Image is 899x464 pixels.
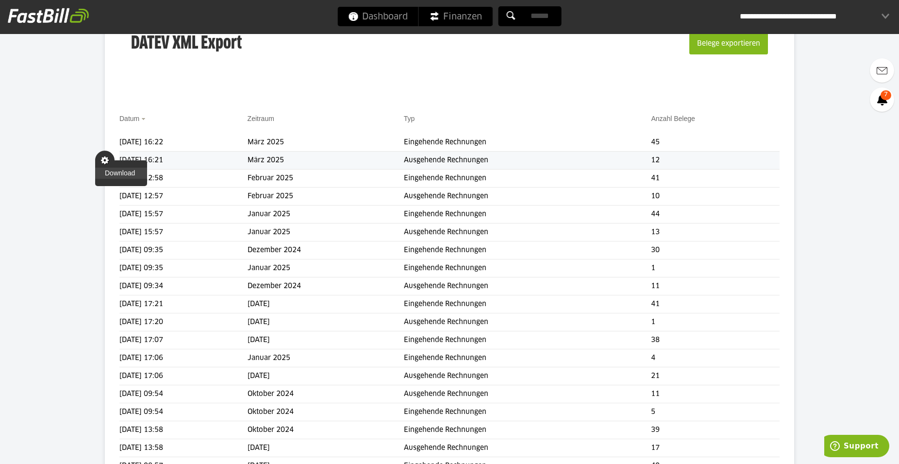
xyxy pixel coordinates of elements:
[248,349,404,367] td: Januar 2025
[404,170,651,188] td: Eingehende Rechnungen
[404,259,651,277] td: Eingehende Rechnungen
[248,331,404,349] td: [DATE]
[248,223,404,241] td: Januar 2025
[119,295,248,313] td: [DATE] 17:21
[651,152,779,170] td: 12
[119,421,248,439] td: [DATE] 13:58
[8,8,89,23] img: fastbill_logo_white.png
[119,188,248,206] td: [DATE] 12:57
[248,115,274,122] a: Zeitraum
[651,331,779,349] td: 38
[119,439,248,457] td: [DATE] 13:58
[404,241,651,259] td: Eingehende Rechnungen
[119,206,248,223] td: [DATE] 15:57
[119,367,248,385] td: [DATE] 17:06
[824,435,889,459] iframe: Öffnet ein Widget, in dem Sie weitere Informationen finden
[248,134,404,152] td: März 2025
[119,277,248,295] td: [DATE] 09:34
[119,349,248,367] td: [DATE] 17:06
[131,13,242,75] h3: DATEV XML Export
[248,295,404,313] td: [DATE]
[248,188,404,206] td: Februar 2025
[651,134,779,152] td: 45
[404,331,651,349] td: Eingehende Rechnungen
[651,313,779,331] td: 1
[248,170,404,188] td: Februar 2025
[349,7,408,26] span: Dashboard
[651,241,779,259] td: 30
[404,295,651,313] td: Eingehende Rechnungen
[651,115,695,122] a: Anzahl Belege
[651,223,779,241] td: 13
[404,439,651,457] td: Ausgehende Rechnungen
[651,277,779,295] td: 11
[119,241,248,259] td: [DATE] 09:35
[119,170,248,188] td: [DATE] 12:58
[404,206,651,223] td: Eingehende Rechnungen
[651,206,779,223] td: 44
[404,277,651,295] td: Ausgehende Rechnungen
[119,115,139,122] a: Datum
[651,385,779,403] td: 11
[404,367,651,385] td: Ausgehende Rechnungen
[404,188,651,206] td: Ausgehende Rechnungen
[338,7,418,26] a: Dashboard
[651,421,779,439] td: 39
[689,33,768,54] button: Belege exportieren
[248,152,404,170] td: März 2025
[141,118,148,120] img: sort_desc.gif
[119,331,248,349] td: [DATE] 17:07
[430,7,482,26] span: Finanzen
[119,134,248,152] td: [DATE] 16:22
[248,421,404,439] td: Oktober 2024
[404,403,651,421] td: Eingehende Rechnungen
[248,385,404,403] td: Oktober 2024
[119,259,248,277] td: [DATE] 09:35
[651,259,779,277] td: 1
[419,7,493,26] a: Finanzen
[651,170,779,188] td: 41
[119,385,248,403] td: [DATE] 09:54
[248,241,404,259] td: Dezember 2024
[119,223,248,241] td: [DATE] 15:57
[119,313,248,331] td: [DATE] 17:20
[404,115,415,122] a: Typ
[248,367,404,385] td: [DATE]
[95,168,147,179] a: Download
[248,277,404,295] td: Dezember 2024
[870,87,894,112] a: 7
[119,403,248,421] td: [DATE] 09:54
[651,349,779,367] td: 4
[881,90,891,100] span: 7
[651,188,779,206] td: 10
[248,259,404,277] td: Januar 2025
[404,421,651,439] td: Eingehende Rechnungen
[651,403,779,421] td: 5
[248,439,404,457] td: [DATE]
[119,152,248,170] td: [DATE] 16:21
[651,295,779,313] td: 41
[248,403,404,421] td: Oktober 2024
[404,134,651,152] td: Eingehende Rechnungen
[651,367,779,385] td: 21
[651,439,779,457] td: 17
[404,385,651,403] td: Ausgehende Rechnungen
[404,223,651,241] td: Ausgehende Rechnungen
[248,206,404,223] td: Januar 2025
[248,313,404,331] td: [DATE]
[404,349,651,367] td: Eingehende Rechnungen
[404,152,651,170] td: Ausgehende Rechnungen
[404,313,651,331] td: Ausgehende Rechnungen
